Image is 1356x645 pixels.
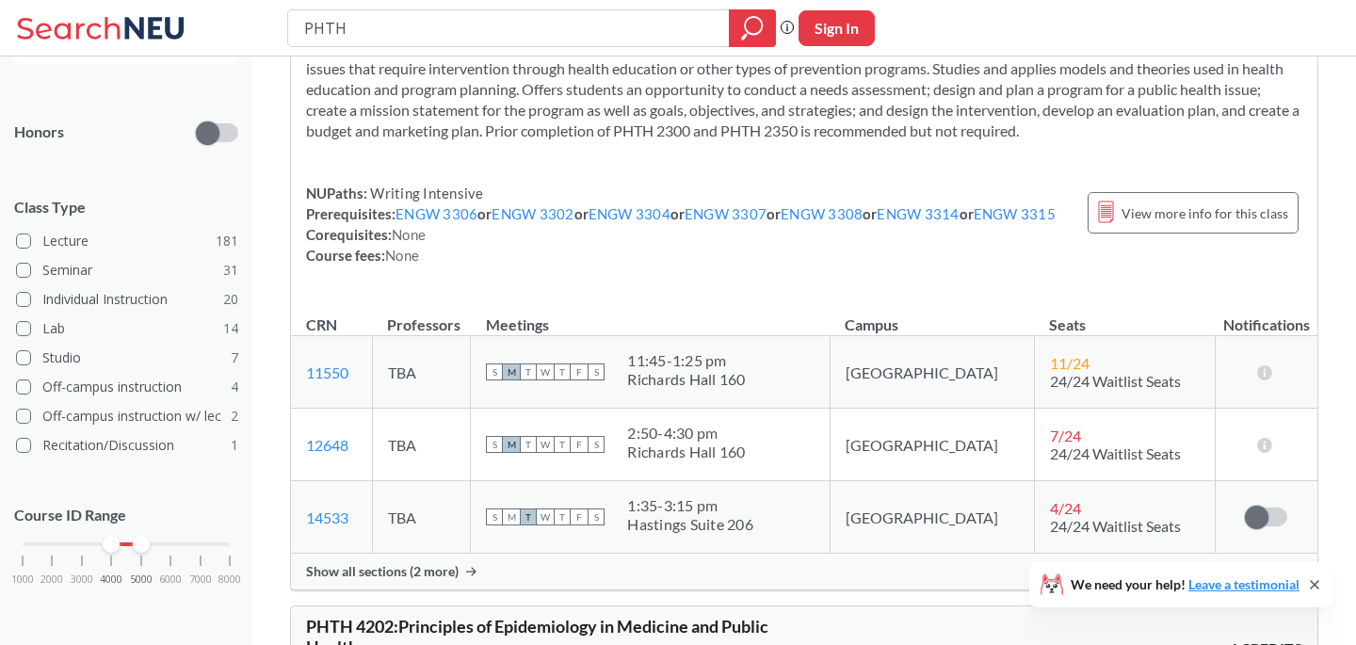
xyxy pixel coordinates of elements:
td: [GEOGRAPHIC_DATA] [830,336,1034,409]
span: S [588,508,605,525]
span: We need your help! [1071,578,1299,591]
a: ENGW 3307 [685,205,767,222]
a: ENGW 3304 [589,205,670,222]
div: Show all sections (2 more) [291,554,1317,589]
a: ENGW 3314 [877,205,959,222]
span: F [571,363,588,380]
p: Honors [14,121,64,143]
span: 7 [231,347,238,368]
td: TBA [372,336,471,409]
th: Meetings [471,296,831,336]
span: 24/24 Waitlist Seats [1050,517,1181,535]
span: None [392,226,426,243]
span: 7000 [189,574,212,585]
span: F [571,508,588,525]
div: 11:45 - 1:25 pm [627,351,745,370]
span: T [520,508,537,525]
div: Richards Hall 160 [627,370,745,389]
td: TBA [372,409,471,481]
span: 4000 [100,574,122,585]
th: Notifications [1215,296,1317,336]
span: 11 / 24 [1050,354,1090,372]
div: 1:35 - 3:15 pm [627,496,753,515]
span: W [537,436,554,453]
th: Professors [372,296,471,336]
td: [GEOGRAPHIC_DATA] [830,409,1034,481]
span: 4 [231,377,238,397]
span: W [537,363,554,380]
label: Seminar [16,258,238,282]
a: 14533 [306,508,348,526]
td: [GEOGRAPHIC_DATA] [830,481,1034,554]
label: Off-campus instruction [16,375,238,399]
a: ENGW 3315 [974,205,1056,222]
span: 181 [216,231,238,251]
a: 11550 [306,363,348,381]
span: T [554,363,571,380]
span: S [588,436,605,453]
span: T [520,436,537,453]
button: Sign In [799,10,875,46]
span: 8000 [218,574,241,585]
td: TBA [372,481,471,554]
span: W [537,508,554,525]
span: M [503,508,520,525]
span: 1000 [11,574,34,585]
div: Richards Hall 160 [627,443,745,461]
span: Writing Intensive [367,185,484,202]
span: F [571,436,588,453]
svg: magnifying glass [741,15,764,41]
span: 2 [231,406,238,427]
span: T [520,363,537,380]
span: M [503,436,520,453]
span: S [486,363,503,380]
span: 4 / 24 [1050,499,1081,517]
span: 24/24 Waitlist Seats [1050,444,1181,462]
span: S [588,363,605,380]
div: 2:50 - 4:30 pm [627,424,745,443]
div: magnifying glass [729,9,776,47]
th: Campus [830,296,1034,336]
input: Class, professor, course number, "phrase" [302,12,716,44]
section: Offers a writing-intensive course that introduces concepts central to health education and the pr... [306,38,1302,141]
a: ENGW 3302 [492,205,573,222]
span: M [503,363,520,380]
label: Studio [16,346,238,370]
span: S [486,436,503,453]
span: 2000 [40,574,63,585]
label: Recitation/Discussion [16,433,238,458]
span: 3000 [71,574,93,585]
label: Off-campus instruction w/ lec [16,404,238,428]
span: 7 / 24 [1050,427,1081,444]
th: Seats [1034,296,1215,336]
a: ENGW 3308 [781,205,863,222]
span: 14 [223,318,238,339]
a: ENGW 3306 [395,205,477,222]
p: Course ID Range [14,505,238,526]
span: 24/24 Waitlist Seats [1050,372,1181,390]
span: 5000 [130,574,153,585]
a: Leave a testimonial [1188,576,1299,592]
span: T [554,436,571,453]
span: 20 [223,289,238,310]
label: Individual Instruction [16,287,238,312]
span: T [554,508,571,525]
div: NUPaths: Prerequisites: or or or or or or Corequisites: Course fees: [306,183,1056,266]
div: Hastings Suite 206 [627,515,753,534]
span: None [385,247,419,264]
div: CRN [306,314,337,335]
label: Lecture [16,229,238,253]
label: Lab [16,316,238,341]
span: Class Type [14,197,238,218]
span: Show all sections (2 more) [306,563,459,580]
span: 1 [231,435,238,456]
a: 12648 [306,436,348,454]
span: S [486,508,503,525]
span: View more info for this class [1122,202,1288,225]
span: 31 [223,260,238,281]
span: 6000 [159,574,182,585]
